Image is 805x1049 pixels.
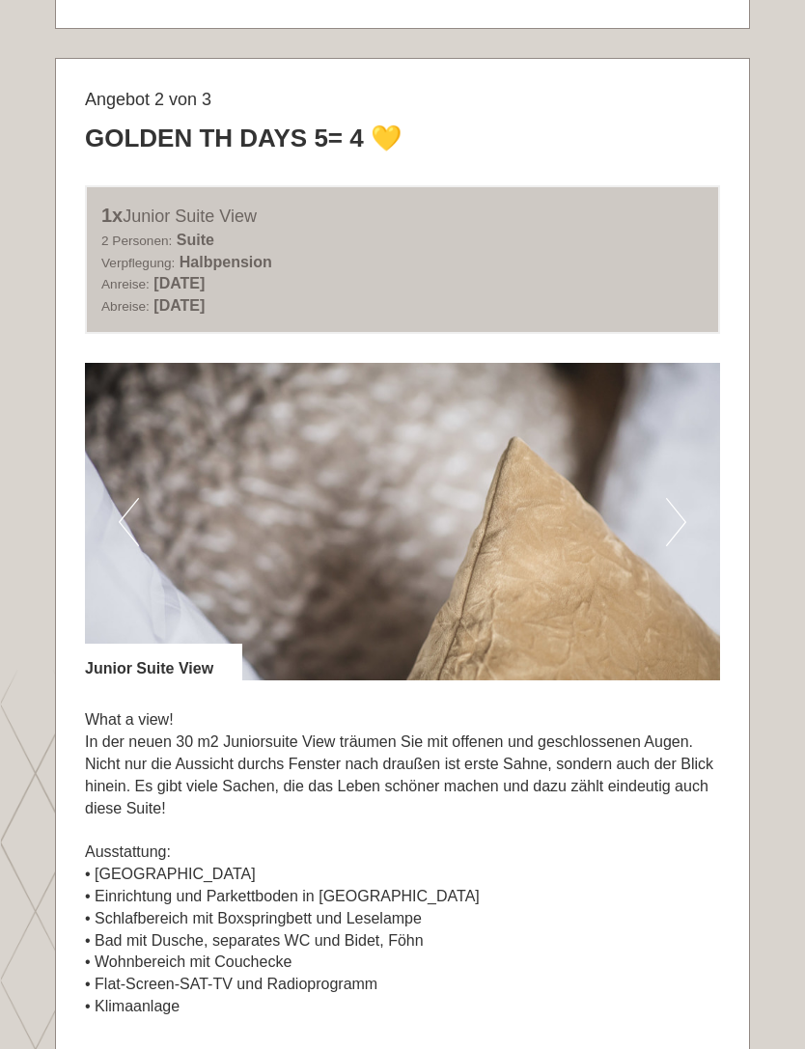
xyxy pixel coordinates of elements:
[101,205,123,226] b: 1x
[177,232,214,248] b: Suite
[101,299,150,314] small: Abreise:
[101,277,150,291] small: Anreise:
[153,297,205,314] b: [DATE]
[101,202,704,230] div: Junior Suite View
[101,256,175,270] small: Verpflegung:
[85,90,211,109] span: Angebot 2 von 3
[153,275,205,291] b: [DATE]
[85,121,402,156] div: Golden TH Days 5= 4 💛
[119,498,139,546] button: Previous
[666,498,686,546] button: Next
[85,709,720,1018] p: What a view! In der neuen 30 m2 Juniorsuite View träumen Sie mit offenen und geschlossenen Augen....
[180,254,272,270] b: Halbpension
[101,234,172,248] small: 2 Personen:
[85,644,242,680] div: Junior Suite View
[85,363,720,680] img: image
